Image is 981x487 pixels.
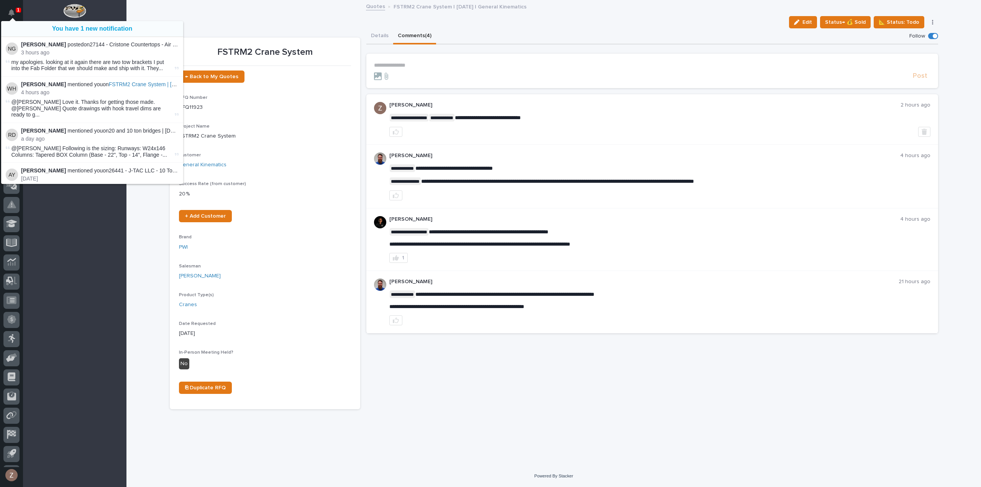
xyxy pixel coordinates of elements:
span: Edit [802,19,812,26]
p: 21 hours ago [899,279,930,285]
a: + Add Customer [179,210,232,222]
a: You have 1 new notification [52,25,133,32]
a: 27144 - Cristone Countertops - Air Festoon Kit [90,41,200,48]
a: [PERSON_NAME] [179,272,221,280]
p: mentioned you on : [21,167,179,174]
span: @[PERSON_NAME] Love it. Thanks for getting those made. @[PERSON_NAME] Quote drawings with hook tr... [11,99,173,118]
a: PWI [179,243,188,251]
button: like this post [389,190,402,200]
span: + Add Customer [185,213,226,219]
span: RFQ Number [179,95,207,100]
p: [PERSON_NAME] [389,102,901,108]
a: Quotes [366,2,385,10]
p: 3 hours ago [21,49,179,56]
p: posted on : [21,41,179,48]
strong: [PERSON_NAME] [21,128,66,134]
img: Weston Hochstetler [6,82,18,95]
p: Follow [909,33,925,39]
a: General Kinematics [179,161,226,169]
p: FSTRM2 Crane System [179,132,351,140]
span: Status→ 💰 Sold [825,18,866,27]
p: 4 hours ago [900,152,930,159]
img: Rishi Desai [6,129,18,141]
img: Workspace Logo [63,4,86,18]
strong: [PERSON_NAME] [21,41,66,48]
p: [PERSON_NAME] [389,279,899,285]
p: [PERSON_NAME] [389,152,900,159]
p: 1 [17,7,20,13]
p: a day ago [21,136,179,142]
img: Adam Yutzy [6,169,18,181]
div: 1 [402,255,404,261]
span: Salesman [179,264,201,269]
p: 20 % [179,190,351,198]
p: 4 hours ago [900,216,930,223]
span: @[PERSON_NAME] Following is the sizing: Runways: W24x146 Columns: Tapered BOX Column (Base - 22",... [11,145,173,158]
span: Product Type(s) [179,293,214,297]
a: 20 and 10 ton bridges | [DATE] | Procon Engineering [109,128,233,134]
span: 📐 Status: Todo [879,18,919,27]
p: [DATE] [21,175,179,182]
button: Notifications [3,5,20,21]
button: Status→ 💰 Sold [820,16,871,28]
button: Edit [789,16,817,28]
button: You have 1 new notification [1,21,183,36]
img: 1cuUYOxSRWZudHgABrOC [374,216,386,228]
a: Powered By Stacker [534,474,573,478]
span: Post [913,72,927,80]
strong: [PERSON_NAME] [21,167,66,174]
img: 6hTokn1ETDGPf9BPokIQ [374,152,386,165]
div: No [179,358,189,369]
p: 4 hours ago [21,89,179,96]
p: FSTRM2 Crane System [179,47,351,58]
span: my apologies. looking at it again there are two tow brackets I put into the Fab Folder that we sh... [11,59,173,72]
p: RFQ11923 [179,103,351,112]
img: 6hTokn1ETDGPf9BPokIQ [374,279,386,291]
p: [DATE] [179,330,351,338]
button: Details [366,28,393,44]
span: Date Requested [179,321,216,326]
button: 1 [389,253,408,263]
span: Brand [179,235,192,239]
p: mentioned you on : [21,81,179,88]
span: Success Rate (from customer) [179,182,246,186]
span: Customer [179,153,201,157]
a: Cranes [179,301,197,309]
a: 26441 - J-TAC LLC - 10 Ton Crane System [109,167,211,174]
button: Post [910,72,930,80]
button: like this post [389,127,402,137]
button: users-avatar [3,467,20,483]
span: ← Back to My Quotes [185,74,238,79]
button: 📐 Status: Todo [874,16,924,28]
p: FSTRM2 Crane System | [DATE] | General Kinematics [394,2,527,10]
img: AGNmyxac9iQmFt5KMn4yKUk2u-Y3CYPXgWg2Ri7a09A=s96-c [374,102,386,114]
span: FSTRM2 Crane System | [DATE] | General Kinematics [109,81,238,87]
button: Comments (4) [393,28,436,44]
button: Delete post [918,127,930,137]
span: In-Person Meeting Held? [179,350,233,355]
p: mentioned you on : [21,128,179,134]
span: ⎘ Duplicate RFQ [185,385,226,390]
span: Project Name [179,124,210,129]
p: 2 hours ago [901,102,930,108]
img: Nathan Gross [6,43,18,55]
a: ⎘ Duplicate RFQ [179,382,232,394]
p: [PERSON_NAME] [389,216,900,223]
a: ← Back to My Quotes [179,71,244,83]
button: like this post [389,315,402,325]
div: Notifications1 [10,9,20,21]
strong: [PERSON_NAME] [21,81,66,87]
